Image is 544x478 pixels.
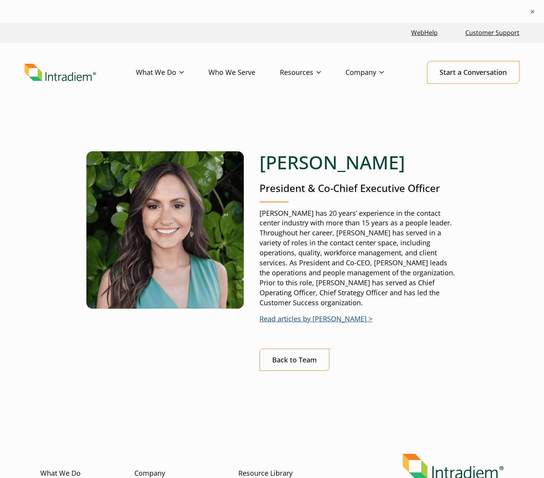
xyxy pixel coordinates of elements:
[208,61,280,84] a: Who We Serve
[529,8,536,15] button: ×
[25,64,96,81] img: Intradiem
[346,61,408,84] a: Company
[136,61,208,84] a: What We Do
[408,25,441,41] a: Link opens in a new window
[427,61,519,84] a: Start a Conversation
[260,208,458,308] p: [PERSON_NAME] has 20 years’ experience in the contact center industry with more than 15 years as ...
[260,349,329,371] a: Back to Team
[260,181,458,195] p: President & Co-Chief Executive Officer
[25,64,136,81] a: Link to homepage of Intradiem
[462,25,523,41] a: Customer Support
[280,61,346,84] a: Resources
[260,314,372,323] a: Read articles by [PERSON_NAME] >
[260,151,458,174] h1: [PERSON_NAME]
